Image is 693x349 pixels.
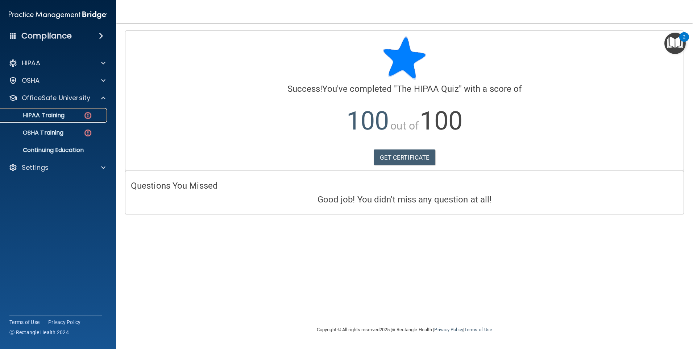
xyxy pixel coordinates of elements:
p: HIPAA [22,59,40,67]
p: OfficeSafe University [22,94,90,102]
a: Terms of Use [464,327,492,332]
a: GET CERTIFICATE [374,149,436,165]
img: danger-circle.6113f641.png [83,128,92,137]
p: OSHA Training [5,129,63,136]
img: PMB logo [9,8,107,22]
h4: Good job! You didn't miss any question at all! [131,195,678,204]
span: The HIPAA Quiz [397,84,458,94]
span: 100 [346,106,389,136]
p: OSHA [22,76,40,85]
span: Success! [287,84,323,94]
img: danger-circle.6113f641.png [83,111,92,120]
span: Ⓒ Rectangle Health 2024 [9,329,69,336]
a: Terms of Use [9,319,40,326]
a: Settings [9,163,105,172]
a: Privacy Policy [48,319,81,326]
span: 100 [420,106,462,136]
p: Settings [22,163,49,172]
a: Privacy Policy [434,327,463,332]
div: 2 [683,37,685,46]
div: Copyright © All rights reserved 2025 @ Rectangle Health | | [272,318,537,341]
h4: You've completed " " with a score of [131,84,678,94]
h4: Compliance [21,31,72,41]
a: OfficeSafe University [9,94,105,102]
p: Continuing Education [5,147,104,154]
img: blue-star-rounded.9d042014.png [383,36,426,80]
span: out of [390,119,419,132]
button: Open Resource Center, 2 new notifications [664,33,686,54]
a: HIPAA [9,59,105,67]
h4: Questions You Missed [131,181,678,190]
p: HIPAA Training [5,112,65,119]
a: OSHA [9,76,105,85]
